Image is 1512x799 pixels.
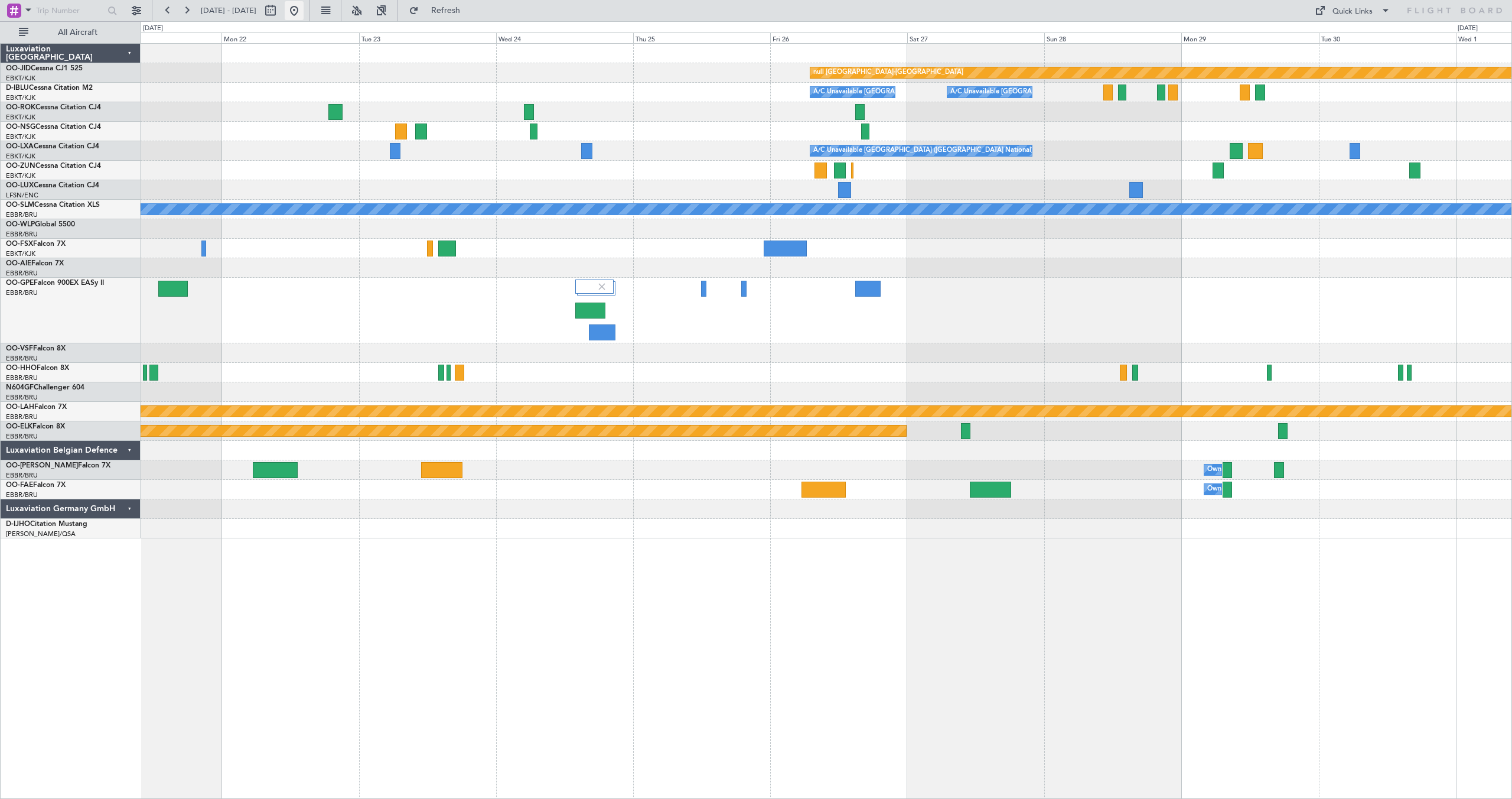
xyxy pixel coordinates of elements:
span: Refresh [421,7,471,15]
div: [DATE] [1458,24,1478,34]
div: Sat 27 [907,33,1044,43]
div: Mon 29 [1181,33,1318,43]
span: OO-VSF [6,345,33,352]
a: EBKT/KJK [6,152,35,161]
a: OO-SLMCessna Citation XLS [6,202,100,209]
span: OO-ROK [6,104,35,111]
a: OO-ZUNCessna Citation CJ4 [6,163,101,170]
a: OO-LUXCessna Citation CJ4 [6,182,99,189]
a: OO-WLPGlobal 5500 [6,221,75,228]
a: OO-ROKCessna Citation CJ4 [6,104,101,111]
a: OO-HHOFalcon 8X [6,365,69,372]
div: Quick Links [1332,6,1373,18]
div: A/C Unavailable [GEOGRAPHIC_DATA] ([GEOGRAPHIC_DATA] National) [813,83,1033,101]
a: EBBR/BRU [6,269,38,278]
input: Trip Number [36,2,104,20]
div: Owner Melsbroek Air Base [1207,480,1288,498]
a: N604GFChallenger 604 [6,384,84,391]
a: EBKT/KJK [6,249,35,258]
span: OO-FSX [6,241,33,248]
span: N604GF [6,384,34,391]
a: EBBR/BRU [6,432,38,441]
span: OO-LAH [6,404,34,411]
span: OO-JID [6,65,31,72]
span: OO-LXA [6,143,34,150]
a: D-IBLUCessna Citation M2 [6,85,93,92]
a: EBKT/KJK [6,171,35,180]
span: OO-WLP [6,221,35,228]
span: [DATE] - [DATE] [201,5,256,16]
a: EBKT/KJK [6,113,35,122]
a: OO-NSGCessna Citation CJ4 [6,124,101,131]
a: EBBR/BRU [6,354,38,363]
div: Thu 25 [633,33,770,43]
button: All Aircraft [13,23,128,42]
a: OO-ELKFalcon 8X [6,423,65,430]
a: OO-JIDCessna CJ1 525 [6,65,83,72]
a: EBBR/BRU [6,393,38,402]
span: D-IBLU [6,85,29,92]
a: OO-AIEFalcon 7X [6,260,64,267]
a: OO-VSFFalcon 8X [6,345,66,352]
a: EBBR/BRU [6,210,38,219]
a: EBBR/BRU [6,373,38,382]
a: [PERSON_NAME]/QSA [6,530,76,538]
span: OO-ZUN [6,163,35,170]
a: OO-FSXFalcon 7X [6,241,66,248]
a: EBBR/BRU [6,230,38,239]
a: EBBR/BRU [6,288,38,297]
span: OO-[PERSON_NAME] [6,462,78,469]
button: Refresh [403,1,474,20]
a: LFSN/ENC [6,191,38,200]
span: OO-LUX [6,182,34,189]
div: Wed 24 [496,33,633,43]
img: gray-close.svg [597,281,607,292]
span: OO-AIE [6,260,31,267]
span: OO-FAE [6,482,33,489]
a: OO-GPEFalcon 900EX EASy II [6,280,104,287]
div: Sun 21 [84,33,221,43]
span: OO-HHO [6,365,37,372]
a: OO-LXACessna Citation CJ4 [6,143,99,150]
button: Quick Links [1309,1,1396,20]
div: Owner Melsbroek Air Base [1207,461,1288,479]
a: OO-LAHFalcon 7X [6,404,67,411]
div: Tue 30 [1319,33,1456,43]
div: Tue 23 [359,33,496,43]
span: OO-SLM [6,202,34,209]
a: OO-[PERSON_NAME]Falcon 7X [6,462,110,469]
a: EBBR/BRU [6,413,38,421]
a: EBBR/BRU [6,471,38,480]
div: A/C Unavailable [GEOGRAPHIC_DATA] ([GEOGRAPHIC_DATA] National) [813,142,1033,160]
span: OO-GPE [6,280,34,287]
a: OO-FAEFalcon 7X [6,482,66,489]
a: EBKT/KJK [6,93,35,102]
span: All Aircraft [31,28,125,37]
div: null [GEOGRAPHIC_DATA]-[GEOGRAPHIC_DATA] [813,64,963,82]
div: [DATE] [143,24,163,34]
div: Sun 28 [1044,33,1181,43]
div: A/C Unavailable [GEOGRAPHIC_DATA]-[GEOGRAPHIC_DATA] [950,83,1139,101]
span: OO-NSG [6,124,35,131]
a: EBKT/KJK [6,132,35,141]
a: EBBR/BRU [6,491,38,499]
span: D-IJHO [6,521,30,528]
div: Mon 22 [221,33,359,43]
span: OO-ELK [6,423,32,430]
div: Fri 26 [770,33,907,43]
a: EBKT/KJK [6,74,35,83]
a: D-IJHOCitation Mustang [6,521,87,528]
